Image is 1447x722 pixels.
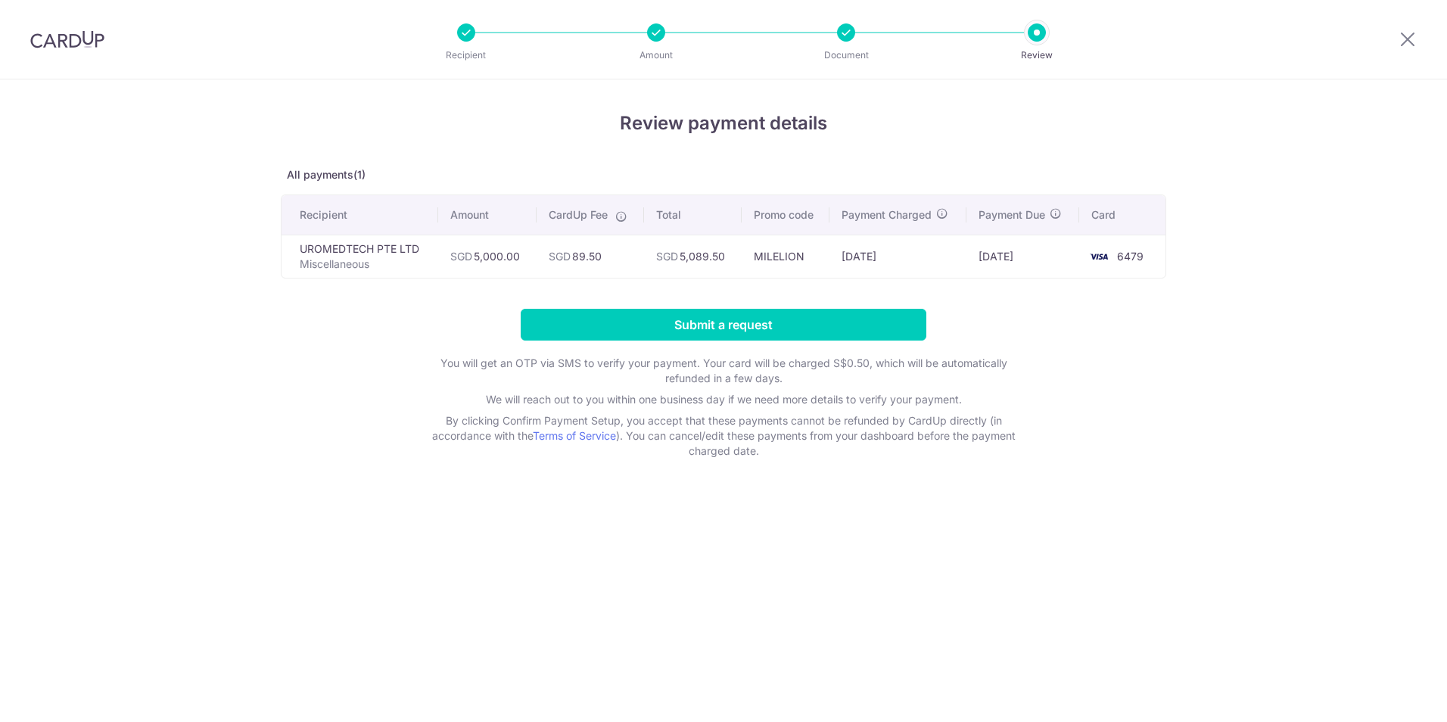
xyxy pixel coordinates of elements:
[1350,677,1432,714] iframe: Opens a widget where you can find more information
[300,257,426,272] p: Miscellaneous
[282,235,438,278] td: UROMEDTECH PTE LTD
[438,195,537,235] th: Amount
[981,48,1093,63] p: Review
[842,207,932,223] span: Payment Charged
[281,167,1166,182] p: All payments(1)
[410,48,522,63] p: Recipient
[1117,250,1144,263] span: 6479
[644,235,742,278] td: 5,089.50
[644,195,742,235] th: Total
[742,195,829,235] th: Promo code
[656,250,678,263] span: SGD
[1084,247,1114,266] img: <span class="translation_missing" title="translation missing: en.account_steps.new_confirm_form.b...
[30,30,104,48] img: CardUp
[521,309,926,341] input: Submit a request
[829,235,966,278] td: [DATE]
[450,250,472,263] span: SGD
[600,48,712,63] p: Amount
[421,356,1026,386] p: You will get an OTP via SMS to verify your payment. Your card will be charged S$0.50, which will ...
[533,429,616,442] a: Terms of Service
[549,250,571,263] span: SGD
[549,207,608,223] span: CardUp Fee
[966,235,1079,278] td: [DATE]
[742,235,829,278] td: MILELION
[1079,195,1165,235] th: Card
[421,413,1026,459] p: By clicking Confirm Payment Setup, you accept that these payments cannot be refunded by CardUp di...
[282,195,438,235] th: Recipient
[438,235,537,278] td: 5,000.00
[537,235,644,278] td: 89.50
[421,392,1026,407] p: We will reach out to you within one business day if we need more details to verify your payment.
[979,207,1045,223] span: Payment Due
[281,110,1166,137] h4: Review payment details
[790,48,902,63] p: Document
